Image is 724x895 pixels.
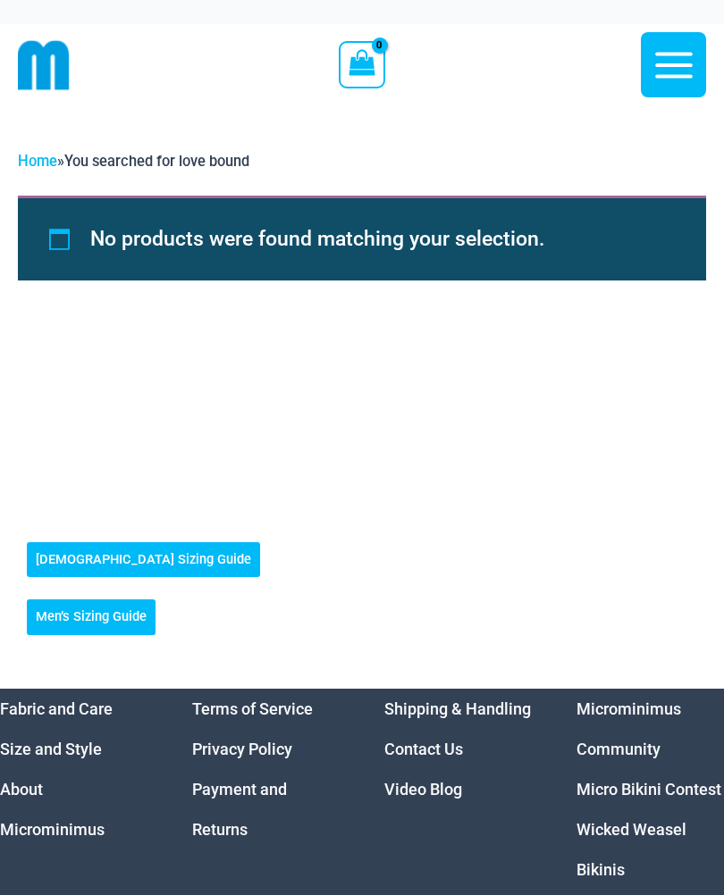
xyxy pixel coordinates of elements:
a: Microminimus Community [577,699,681,758]
a: View Shopping Cart, empty [339,41,384,88]
a: Privacy Policy [192,740,292,758]
a: Shipping & Handling [384,699,531,718]
a: Men’s Sizing Guide [27,599,156,634]
nav: Menu [384,689,532,809]
a: [DEMOGRAPHIC_DATA] Sizing Guide [27,542,260,577]
a: Wicked Weasel Bikinis [577,820,686,879]
a: Micro Bikini Contest [577,780,721,799]
a: Payment and Returns [192,780,287,839]
a: Contact Us [384,740,463,758]
nav: Menu [192,689,340,849]
div: No products were found matching your selection. [18,196,706,280]
img: cropped mm emblem [18,39,70,91]
span: » [18,153,249,170]
nav: Menu [577,689,724,890]
span: You searched for love bound [64,153,249,170]
aside: Footer Widget 2 [192,689,340,849]
a: Video Blog [384,780,462,799]
a: Home [18,153,57,170]
a: Terms of Service [192,699,313,718]
aside: Footer Widget 3 [384,689,532,809]
aside: Footer Widget 4 [577,689,724,890]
